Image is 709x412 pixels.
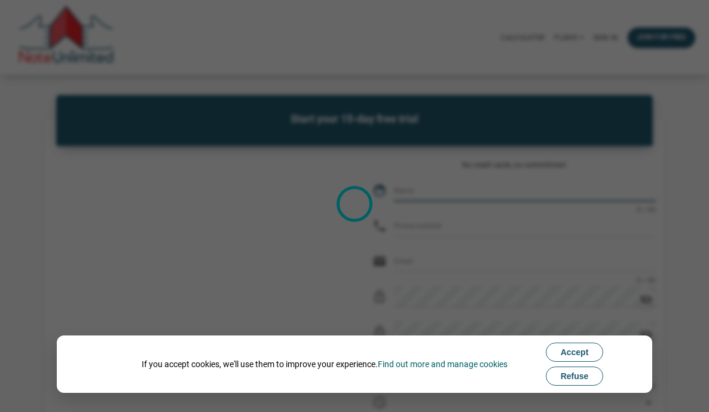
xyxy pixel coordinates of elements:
[546,367,604,386] button: Refuse
[142,358,508,370] div: If you accept cookies, we'll use them to improve your experience.
[378,359,508,369] a: Find out more and manage cookies
[561,347,589,357] span: Accept
[546,343,604,362] button: Accept
[561,371,589,381] span: Refuse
